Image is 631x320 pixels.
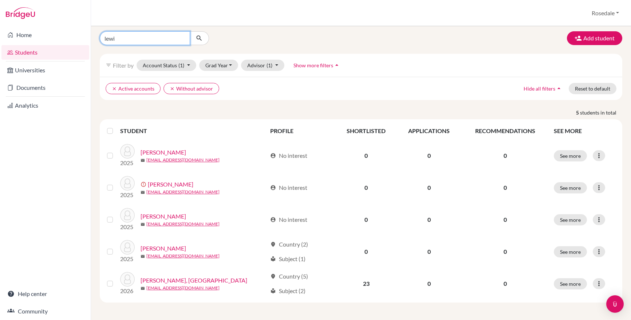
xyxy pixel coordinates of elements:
img: Ekwueme, Abimbola [120,176,135,191]
span: mail [141,190,145,195]
a: Universities [1,63,89,77]
div: No interest [270,215,307,224]
td: 0 [336,204,397,236]
i: filter_list [106,62,111,68]
td: 0 [336,236,397,268]
span: local_library [270,288,276,294]
a: Analytics [1,98,89,113]
button: See more [554,150,587,161]
span: Show more filters [293,62,333,68]
td: 0 [397,140,461,172]
button: See more [554,214,587,225]
span: mail [141,286,145,291]
div: Subject (2) [270,287,305,295]
span: error_outline [141,181,148,187]
td: 0 [397,236,461,268]
button: See more [554,182,587,193]
th: SEE MORE [549,122,619,140]
span: mail [141,158,145,163]
th: STUDENT [120,122,266,140]
td: 0 [336,172,397,204]
img: Bridge-U [6,7,35,19]
button: Add student [567,31,622,45]
button: Grad Year [199,60,238,71]
td: 0 [397,204,461,236]
span: mail [141,222,145,227]
div: Country (2) [270,240,308,249]
span: mail [141,254,145,259]
th: PROFILE [266,122,336,140]
div: Subject (1) [270,255,305,263]
a: [EMAIL_ADDRESS][DOMAIN_NAME] [146,285,220,291]
strong: 5 [576,109,580,116]
a: Home [1,28,89,42]
button: Advisor(1) [241,60,284,71]
button: clearWithout advisor [163,83,219,94]
button: Account Status(1) [137,60,196,71]
a: Help center [1,287,89,301]
i: clear [170,86,175,91]
span: Hide all filters [524,85,555,92]
td: 0 [397,172,461,204]
a: [PERSON_NAME], [GEOGRAPHIC_DATA] [141,276,247,285]
a: [PERSON_NAME] [148,180,193,189]
p: 0 [466,279,545,288]
img: Fidelis-Makundu, Dorcas [120,208,135,223]
i: arrow_drop_up [555,85,563,92]
span: local_library [270,256,276,262]
img: Bena, Samuel [120,144,135,159]
a: [PERSON_NAME] [141,244,186,253]
input: Find student by name... [100,31,190,45]
p: 2025 [120,223,135,231]
p: 0 [466,183,545,192]
button: See more [554,278,587,289]
span: account_circle [270,217,276,223]
div: Open Intercom Messenger [606,295,624,313]
th: SHORTLISTED [336,122,397,140]
span: account_circle [270,185,276,191]
i: arrow_drop_up [333,61,340,69]
span: Filter by [113,62,134,69]
span: location_on [270,241,276,247]
a: [EMAIL_ADDRESS][DOMAIN_NAME] [146,157,220,163]
button: See more [554,246,587,257]
a: [EMAIL_ADDRESS][DOMAIN_NAME] [146,221,220,227]
img: Lewis, London [120,272,135,287]
a: Documents [1,80,89,95]
span: location_on [270,273,276,279]
a: [PERSON_NAME] [141,212,186,221]
div: No interest [270,183,307,192]
div: No interest [270,151,307,160]
td: 23 [336,268,397,300]
button: Hide all filtersarrow_drop_up [517,83,569,94]
th: RECOMMENDATIONS [461,122,549,140]
a: [EMAIL_ADDRESS][DOMAIN_NAME] [146,253,220,259]
span: account_circle [270,153,276,159]
a: [PERSON_NAME] [141,148,186,157]
p: 2025 [120,255,135,263]
p: 0 [466,247,545,256]
th: APPLICATIONS [397,122,461,140]
button: clearActive accounts [106,83,161,94]
a: Community [1,304,89,319]
button: Show more filtersarrow_drop_up [287,60,347,71]
span: students in total [580,109,622,116]
button: Rosedale [588,6,622,20]
p: 0 [466,215,545,224]
div: Country (5) [270,272,308,281]
p: 2025 [120,159,135,167]
span: (1) [267,62,272,68]
a: [EMAIL_ADDRESS][DOMAIN_NAME] [146,189,220,195]
td: 0 [397,268,461,300]
p: 2026 [120,287,135,295]
i: clear [112,86,117,91]
p: 2025 [120,191,135,199]
img: Hyua, Timothy [120,240,135,255]
td: 0 [336,140,397,172]
p: 0 [466,151,545,160]
button: Reset to default [569,83,616,94]
a: Students [1,45,89,60]
span: (1) [178,62,184,68]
